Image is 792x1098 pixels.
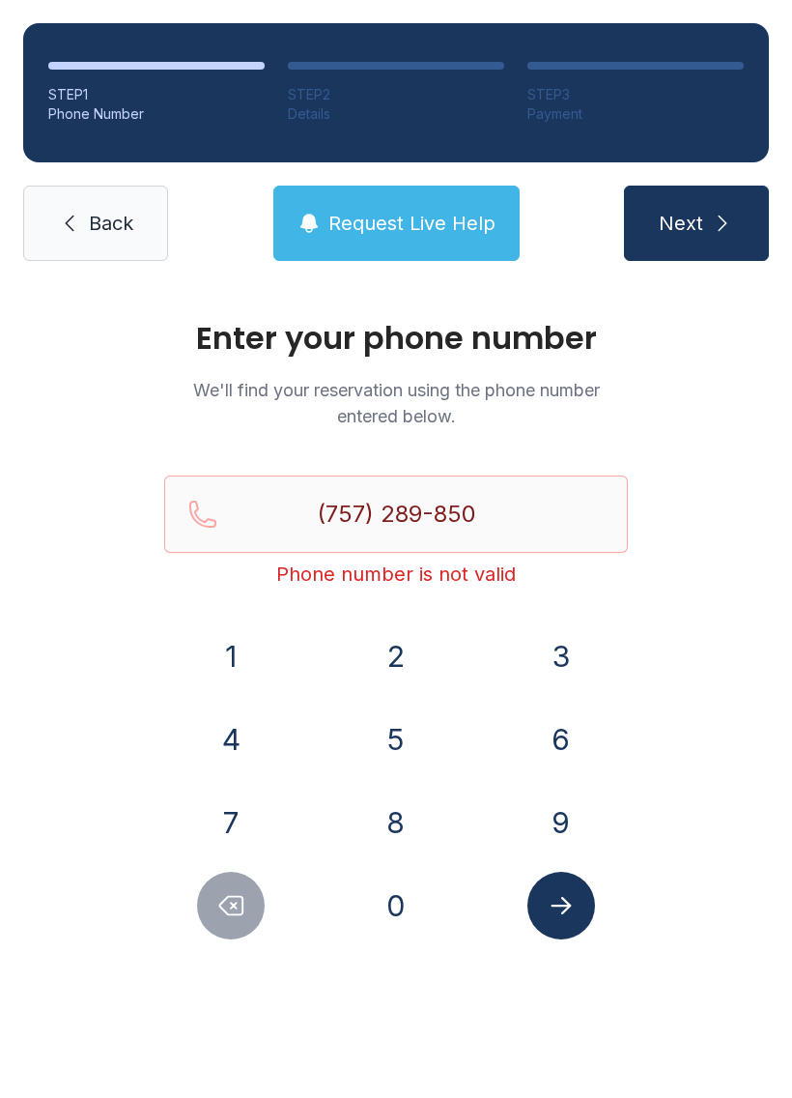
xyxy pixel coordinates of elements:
div: Payment [527,104,744,124]
button: 9 [527,789,595,856]
div: Details [288,104,504,124]
div: STEP 1 [48,85,265,104]
span: Back [89,210,133,237]
button: 5 [362,706,430,773]
div: Phone number is not valid [164,561,628,588]
button: 7 [197,789,265,856]
p: We'll find your reservation using the phone number entered below. [164,377,628,429]
span: Next [659,210,703,237]
span: Request Live Help [328,210,495,237]
input: Reservation phone number [164,476,628,553]
button: 6 [527,706,595,773]
button: Delete number [197,872,265,939]
button: 3 [527,622,595,690]
div: STEP 3 [527,85,744,104]
div: Phone Number [48,104,265,124]
button: 0 [362,872,430,939]
button: 2 [362,622,430,690]
button: 1 [197,622,265,690]
h1: Enter your phone number [164,323,628,354]
button: 4 [197,706,265,773]
button: Submit lookup form [527,872,595,939]
div: STEP 2 [288,85,504,104]
button: 8 [362,789,430,856]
